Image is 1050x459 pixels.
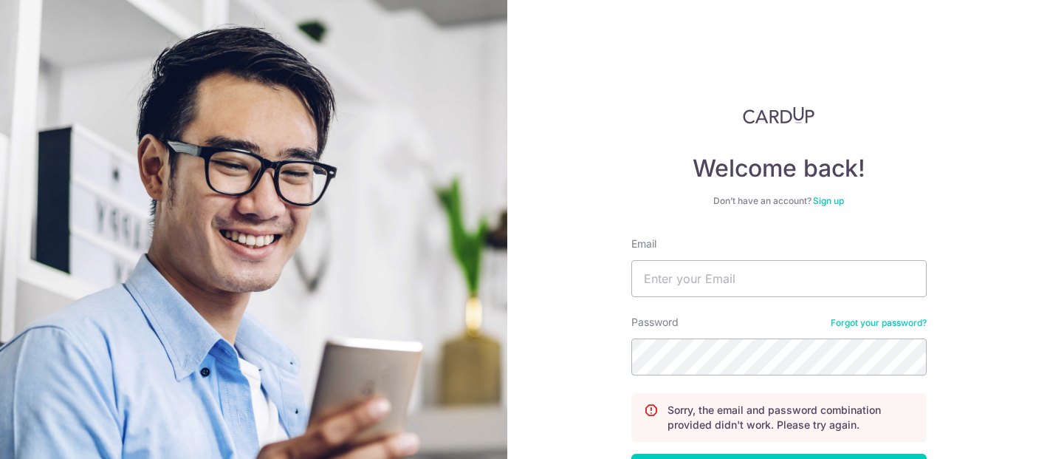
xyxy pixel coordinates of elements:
div: Don’t have an account? [631,195,927,207]
p: Sorry, the email and password combination provided didn't work. Please try again. [668,403,914,432]
label: Password [631,315,679,330]
a: Sign up [813,195,844,206]
a: Forgot your password? [831,317,927,329]
h4: Welcome back! [631,154,927,183]
img: CardUp Logo [743,106,815,124]
label: Email [631,237,656,251]
input: Enter your Email [631,260,927,297]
